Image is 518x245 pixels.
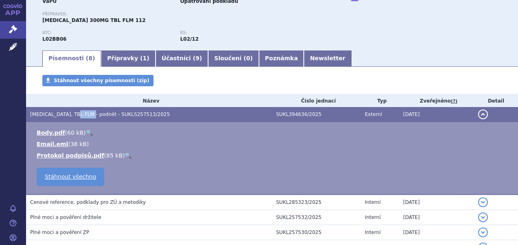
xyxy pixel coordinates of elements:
[30,214,101,220] span: Plné moci a pověření držitele
[246,55,250,61] span: 0
[88,55,92,61] span: 8
[54,78,149,83] span: Stáhnout všechny písemnosti (zip)
[42,75,154,86] a: Stáhnout všechny písemnosti (zip)
[399,107,474,122] td: [DATE]
[478,227,488,237] button: detail
[399,95,474,107] th: Zveřejněno
[365,214,381,220] span: Interní
[399,210,474,225] td: [DATE]
[86,129,93,136] a: 🔍
[42,12,318,17] p: Přípravek:
[195,55,200,61] span: 9
[101,50,155,67] a: Přípravky (1)
[272,195,361,210] td: SUKL285323/2025
[478,109,488,119] button: detail
[451,98,457,104] abbr: (?)
[272,95,361,107] th: Číslo jednací
[272,225,361,240] td: SUKL257530/2025
[208,50,259,67] a: Sloučení (0)
[30,230,89,235] span: Plné moci a pověření ZP
[361,95,399,107] th: Typ
[30,199,146,205] span: Cenové reference, podklady pro ZÚ a metodiky
[259,50,304,67] a: Poznámka
[365,230,381,235] span: Interní
[365,112,382,117] span: Externí
[37,152,104,159] a: Protokol podpisů.pdf
[180,31,309,35] p: RS:
[478,197,488,207] button: detail
[67,129,83,136] span: 60 kB
[399,195,474,210] td: [DATE]
[37,141,68,147] a: Email.eml
[26,95,272,107] th: Název
[42,36,66,42] strong: DAROLUTAMID
[474,95,518,107] th: Detail
[42,17,146,23] span: [MEDICAL_DATA] 300MG TBL FLM 112
[143,55,147,61] span: 1
[37,140,510,148] li: ( )
[272,107,361,122] td: SUKL394636/2025
[37,151,510,160] li: ( )
[42,50,101,67] a: Písemnosti (8)
[304,50,351,67] a: Newsletter
[42,31,172,35] p: ATC:
[156,50,208,67] a: Účastníci (9)
[70,141,87,147] span: 38 kB
[125,152,132,159] a: 🔍
[399,225,474,240] td: [DATE]
[106,152,123,159] span: 85 kB
[180,36,198,42] strong: inhibitory androgenových receptorů druhé generace, perorální podání
[365,199,381,205] span: Interní
[272,210,361,225] td: SUKL257532/2025
[478,212,488,222] button: detail
[30,112,170,117] span: NUBEQA, TBL FLM - podnět - SUKLS257513/2025
[37,129,510,137] li: ( )
[37,168,104,186] a: Stáhnout všechno
[37,129,65,136] a: Body.pdf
